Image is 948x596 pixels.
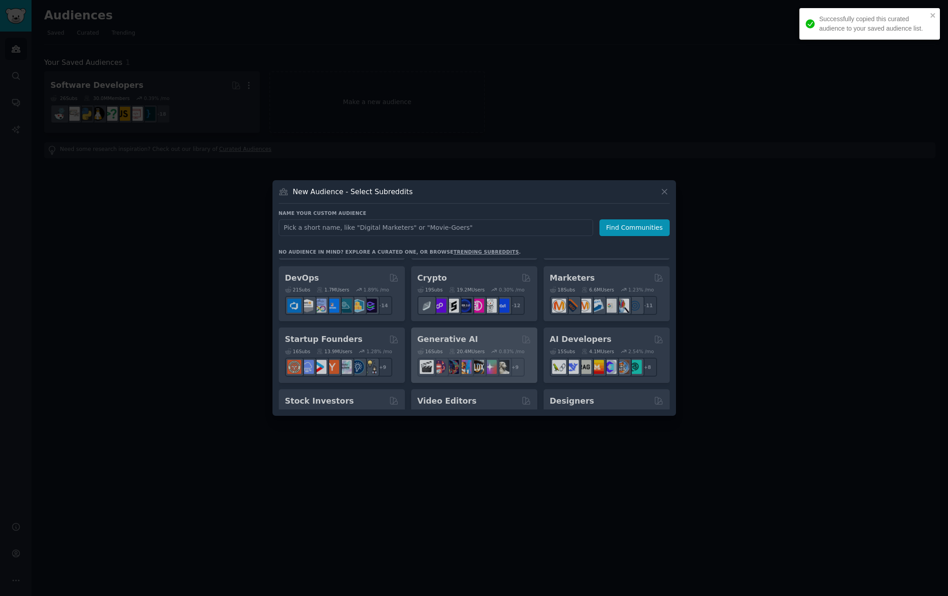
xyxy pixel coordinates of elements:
[293,187,413,196] h3: New Audience - Select Subreddits
[279,249,521,255] div: No audience in mind? Explore a curated one, or browse .
[454,249,519,255] a: trending subreddits
[930,12,936,19] button: close
[279,210,670,216] h3: Name your custom audience
[599,219,670,236] button: Find Communities
[279,219,593,236] input: Pick a short name, like "Digital Marketers" or "Movie-Goers"
[819,14,927,33] div: Successfully copied this curated audience to your saved audience list.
